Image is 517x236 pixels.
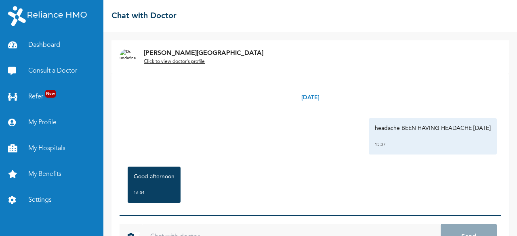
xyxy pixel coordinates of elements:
[144,59,205,64] u: Click to view doctor's profile
[45,90,56,98] span: New
[375,140,491,148] div: 15:37
[8,6,87,26] img: RelianceHMO's Logo
[301,94,319,102] p: [DATE]
[144,48,263,58] p: [PERSON_NAME][GEOGRAPHIC_DATA]
[375,124,491,132] p: headache BEEN HAVING HEADACHE [DATE]
[134,189,174,197] div: 16:04
[111,10,177,22] h2: Chat with Doctor
[120,49,136,65] img: Dr. undefined`
[134,173,174,181] p: Good afternoon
